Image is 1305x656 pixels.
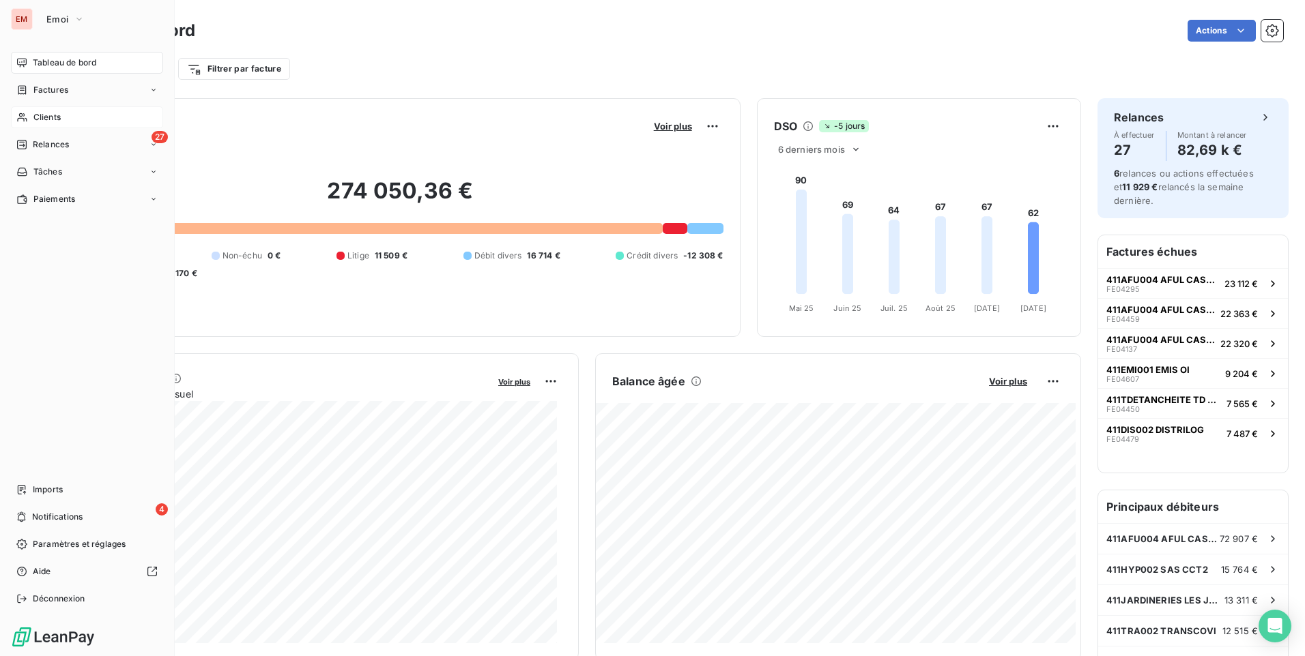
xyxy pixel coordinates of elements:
span: FE04459 [1106,315,1140,323]
span: Paramètres et réglages [33,538,126,550]
tspan: Mai 25 [788,303,814,313]
button: Voir plus [494,375,534,387]
h4: 27 [1114,139,1155,161]
span: Notifications [32,511,83,523]
a: Aide [11,561,163,582]
tspan: Juil. 25 [880,303,908,313]
span: Tableau de bord [33,57,96,69]
div: Open Intercom Messenger [1259,610,1291,642]
span: 411JARDINERIES LES JARDINERIES DE BOURBON [1106,595,1224,606]
span: Aide [33,565,51,578]
span: 72 907 € [1220,533,1258,544]
span: 411TRA002 TRANSCOVI [1106,625,1216,636]
span: Paiements [33,193,75,205]
span: 411AFU004 AFUL CASABONA [1106,274,1219,285]
button: 411TDETANCHEITE TD ETANCHEITEFE044507 565 € [1098,388,1288,418]
div: EM [11,8,33,30]
span: 27 [152,131,168,143]
span: FE04450 [1106,405,1140,413]
h2: 274 050,36 € [77,177,723,218]
span: 11 509 € [375,250,407,262]
span: -5 jours [819,120,869,132]
span: Débit divers [474,250,522,262]
button: 411DIS002 DISTRILOGFE044797 487 € [1098,418,1288,448]
span: 16 714 € [527,250,560,262]
span: Imports [33,483,63,496]
span: 7 487 € [1227,428,1258,439]
button: 411AFU004 AFUL CASABONAFE0445922 363 € [1098,298,1288,328]
span: À effectuer [1114,131,1155,139]
span: Crédit divers [627,250,678,262]
span: 9 204 € [1225,368,1258,379]
span: FE04607 [1106,375,1139,383]
span: 22 320 € [1220,338,1258,349]
h6: Relances [1114,109,1164,125]
span: Voir plus [498,377,530,387]
tspan: [DATE] [974,303,1000,313]
span: 411EMI001 EMIS OI [1106,364,1190,375]
button: 411EMI001 EMIS OIFE046079 204 € [1098,358,1288,388]
span: 411AFU004 AFUL CASABONA [1106,304,1215,315]
span: Litige [347,250,369,262]
span: 4 [156,503,168,516]
span: Tâches [33,166,62,178]
tspan: Août 25 [926,303,956,313]
tspan: Juin 25 [833,303,861,313]
span: 13 311 € [1224,595,1258,606]
h6: Principaux débiteurs [1098,490,1288,523]
span: Clients [33,111,61,123]
span: FE04137 [1106,345,1137,353]
span: Chiffre d'affaires mensuel [77,387,489,401]
span: Factures [33,84,68,96]
span: 7 565 € [1227,398,1258,409]
span: 411AFU004 AFUL CASABONA [1106,334,1215,345]
span: FE04479 [1106,435,1139,443]
span: 15 764 € [1221,564,1258,575]
span: Relances [33,138,69,151]
span: Emoi [46,14,68,25]
span: 22 363 € [1220,308,1258,319]
h6: Balance âgée [612,373,685,389]
span: FE04295 [1106,285,1140,293]
button: Filtrer par facture [178,58,290,80]
button: Actions [1188,20,1256,42]
span: 6 [1114,168,1119,179]
span: 411DIS002 DISTRILOG [1106,424,1204,435]
span: 6 derniers mois [778,144,845,155]
span: 0 € [268,250,281,262]
span: 11 929 € [1122,181,1158,192]
span: 23 112 € [1224,278,1258,289]
span: 411TDETANCHEITE TD ETANCHEITE [1106,394,1221,405]
span: 411HYP002 SAS CCT2 [1106,564,1208,575]
span: Montant à relancer [1177,131,1247,139]
h4: 82,69 k € [1177,139,1247,161]
span: 12 515 € [1222,625,1258,636]
span: -170 € [171,267,197,280]
button: Voir plus [650,120,696,132]
button: 411AFU004 AFUL CASABONAFE0429523 112 € [1098,268,1288,298]
tspan: [DATE] [1020,303,1046,313]
button: 411AFU004 AFUL CASABONAFE0413722 320 € [1098,328,1288,358]
span: Déconnexion [33,593,85,605]
h6: Factures échues [1098,235,1288,268]
h6: DSO [774,118,797,134]
span: -12 308 € [683,250,723,262]
span: Non-échu [223,250,262,262]
span: Voir plus [654,121,692,132]
span: relances ou actions effectuées et relancés la semaine dernière. [1114,168,1254,206]
button: Voir plus [985,375,1031,387]
span: Voir plus [989,376,1027,387]
img: Logo LeanPay [11,626,96,648]
span: 411AFU004 AFUL CASABONA [1106,533,1220,544]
